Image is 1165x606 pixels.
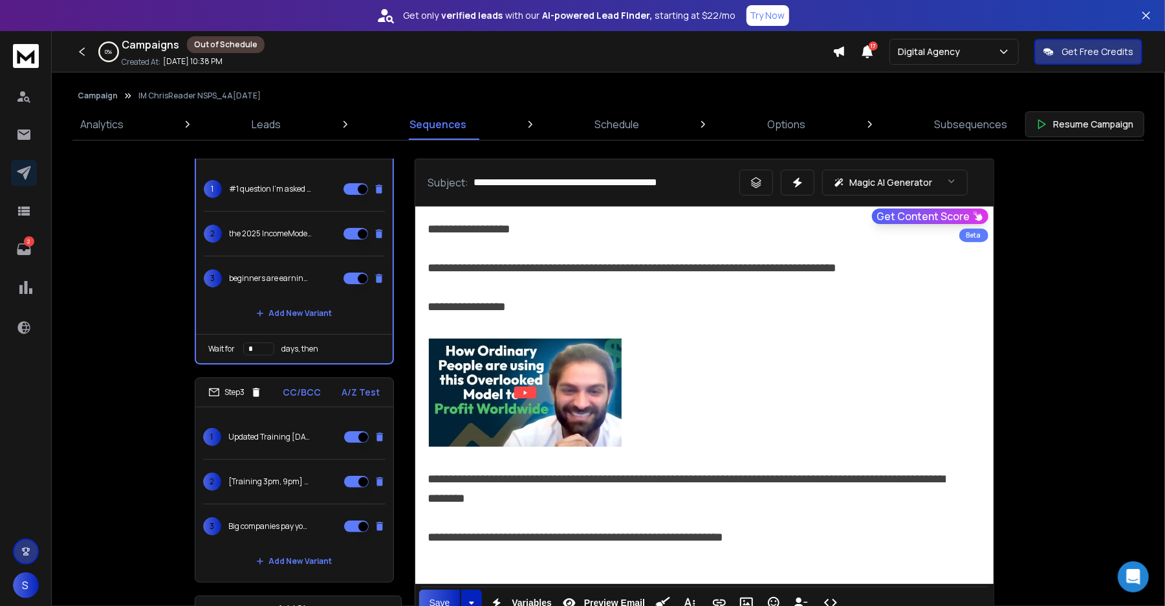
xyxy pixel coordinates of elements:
span: 3 [204,269,222,287]
p: Schedule [594,117,639,132]
p: [Training 3pm, 9pm] 🔺Receive Payments [DATE]? [229,477,312,487]
div: Step 3 [208,387,262,398]
p: the 2025 IncomeModel works anywhere in the world [230,229,312,239]
strong: AI-powered Lead Finder, [543,9,653,22]
span: 1 [204,180,222,198]
p: Wait for [209,344,235,354]
span: 3 [203,517,221,535]
div: Open Intercom Messenger [1118,561,1149,592]
p: Get Free Credits [1062,45,1133,58]
a: Subsequences [926,109,1015,140]
strong: verified leads [442,9,503,22]
li: Step3CC/BCCA/Z Test1Updated Training [DATE] 🔺 72 hour 'PayPerCall' method2[Training 3pm, 9pm] 🔺Re... [195,377,394,583]
p: [DATE] 10:38 PM [163,56,223,67]
a: Schedule [587,109,647,140]
p: Leads [252,117,281,132]
img: logo [13,44,39,68]
p: Try Now [750,9,785,22]
div: Beta [959,229,988,242]
button: Add New Variant [246,300,343,326]
p: #1 question I'm asked from people not in [GEOGRAPHIC_DATA]... [230,184,312,194]
button: Add New Variant [246,548,343,574]
button: Resume Campaign [1025,111,1144,137]
p: IM ChrisReader NSPS_4A[DATE] [138,91,261,101]
span: 17 [869,41,878,50]
p: Big companies pay you 🔺 per lead [DATE] [229,521,312,532]
p: 0 % [105,48,113,56]
span: 2 [204,225,222,243]
button: Magic AI Generator [822,170,968,196]
div: Out of Schedule [187,36,265,53]
p: Options [768,117,806,132]
a: Options [760,109,814,140]
button: S [13,572,39,598]
button: Campaign [78,91,118,101]
p: A/Z Test [342,386,380,399]
p: days, then [282,344,319,354]
button: Get Free Credits [1034,39,1142,65]
span: 2 [203,473,221,491]
p: beginners are earning all over the globe with this... [230,273,312,284]
a: 2 [11,236,37,262]
a: Analytics [72,109,131,140]
p: Subject: [428,175,469,190]
p: Magic AI Generator [850,176,933,189]
a: Leads [244,109,289,140]
p: Updated Training [DATE] 🔺 72 hour 'PayPerCall' method [229,432,312,442]
a: Sequences [402,109,474,140]
button: Try Now [746,5,789,26]
span: 1 [203,428,221,446]
p: Digital Agency [898,45,965,58]
li: Step2CC/BCCA/Z Test1#1 question I'm asked from people not in [GEOGRAPHIC_DATA]...2the 2025 Income... [195,129,394,365]
p: Analytics [80,117,124,132]
p: Sequences [409,117,466,132]
button: Get Content Score [872,208,988,224]
h1: Campaigns [122,37,179,52]
p: 2 [24,236,34,247]
p: Subsequences [934,117,1007,132]
p: Created At: [122,57,160,67]
p: Get only with our starting at $22/mo [404,9,736,22]
p: CC/BCC [283,386,321,399]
